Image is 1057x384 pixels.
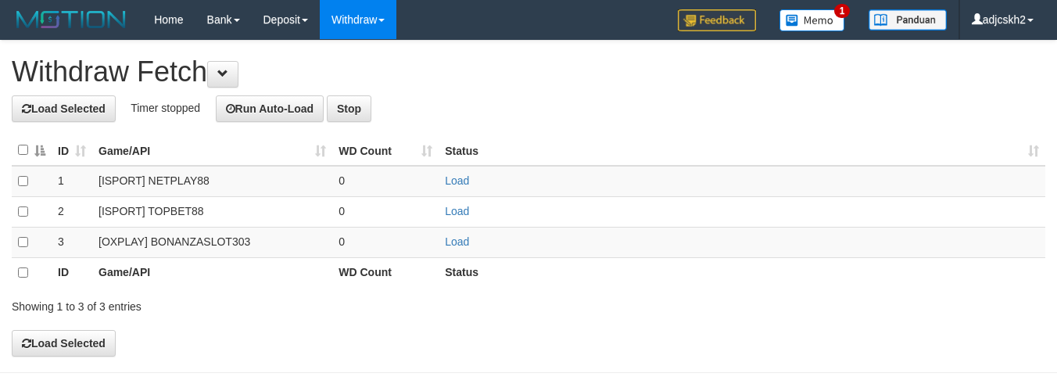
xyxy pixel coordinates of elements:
[52,227,92,257] td: 3
[52,196,92,227] td: 2
[131,102,200,114] span: Timer stopped
[834,4,851,18] span: 1
[439,135,1045,166] th: Status: activate to sort column ascending
[869,9,947,31] img: panduan.png
[339,205,345,217] span: 0
[92,196,332,227] td: [ISPORT] TOPBET88
[12,8,131,31] img: MOTION_logo.png
[339,235,345,248] span: 0
[339,174,345,187] span: 0
[327,95,371,122] button: Stop
[332,257,439,288] th: WD Count
[52,135,92,166] th: ID: activate to sort column ascending
[92,135,332,166] th: Game/API: activate to sort column ascending
[678,9,756,31] img: Feedback.jpg
[332,135,439,166] th: WD Count: activate to sort column ascending
[445,235,469,248] a: Load
[445,205,469,217] a: Load
[12,95,116,122] button: Load Selected
[779,9,845,31] img: Button%20Memo.svg
[52,257,92,288] th: ID
[12,330,116,357] button: Load Selected
[216,95,324,122] button: Run Auto-Load
[439,257,1045,288] th: Status
[445,174,469,187] a: Load
[12,56,1045,88] h1: Withdraw Fetch
[12,292,428,314] div: Showing 1 to 3 of 3 entries
[52,166,92,197] td: 1
[92,257,332,288] th: Game/API
[92,227,332,257] td: [OXPLAY] BONANZASLOT303
[92,166,332,197] td: [ISPORT] NETPLAY88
